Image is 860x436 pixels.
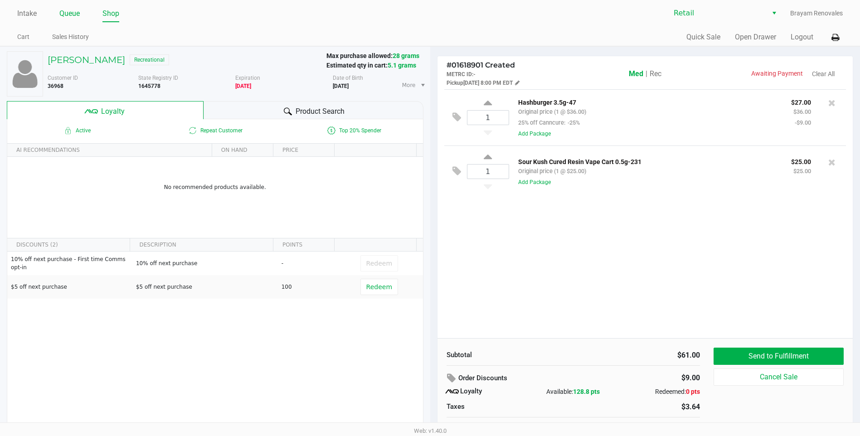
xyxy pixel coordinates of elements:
span: Recreational [130,54,169,65]
span: 01618901 Created [447,61,515,69]
button: Select [768,5,781,21]
button: Cancel Sale [714,368,844,386]
td: 10% off next purchase - First time Comms opt-in [7,252,132,275]
th: DISCOUNTS (2) [7,238,130,252]
span: Retail [674,8,762,19]
th: ON HAND [212,144,273,157]
div: $9.00 [624,370,700,386]
button: Add Package [518,130,551,138]
span: Estimated qty in cart: [326,62,416,69]
span: State Registry ID [138,75,178,81]
div: Order Discounts [447,370,611,387]
span: Date of Birth [333,75,363,81]
button: Open Drawer [735,32,776,43]
div: Subtotal [447,350,567,360]
td: - [277,252,340,275]
span: - [473,71,476,78]
span: 28 grams [393,52,419,59]
div: $61.00 [580,350,700,361]
p: No recommended products available. [11,183,419,191]
span: Product Search [296,106,345,117]
small: $25.00 [793,168,811,174]
span: Active [7,125,146,136]
a: Queue [59,7,80,20]
span: 5.1 grams [388,62,416,69]
span: pickup [447,80,463,86]
span: [DATE] 8:00 PM EDT [463,80,513,86]
span: More [402,81,416,89]
span: Rec [650,69,661,78]
b: 1645778 [138,83,160,89]
span: Repeat Customer [146,125,285,136]
span: Top 20% Spender [284,125,423,136]
td: $5 off next purchase [132,275,277,299]
p: $27.00 [791,97,811,106]
span: 0 pts [686,388,700,395]
a: Sales History [52,31,89,43]
th: AI RECOMMENDATIONS [7,144,212,157]
div: Data table [7,144,423,238]
b: 36968 [48,83,63,89]
li: More [398,78,427,93]
inline-svg: Is a top 20% spender [326,125,337,136]
span: Brayam Renovales [790,9,843,18]
span: Loyalty [101,106,125,117]
span: Web: v1.40.0 [414,427,447,434]
b: Medical card expired [235,83,251,89]
button: Logout [791,32,813,43]
span: | [646,69,647,78]
b: [DATE] [333,83,349,89]
small: -$9.00 [795,119,811,126]
small: 25% off Canncure: [518,119,580,126]
td: 10% off next purchase [132,252,277,275]
th: POINTS [273,238,334,252]
span: Expiration [235,75,260,81]
button: Send to Fulfillment [714,348,844,365]
span: 128.8 pts [573,388,600,395]
div: Loyalty [447,386,531,397]
inline-svg: Is repeat customer [187,125,198,136]
div: Redeemed: [615,387,700,397]
button: Add Package [518,178,551,186]
button: Quick Sale [686,32,720,43]
button: Redeem [360,279,398,295]
div: Available: [531,387,615,397]
span: Max purchase allowed: [326,52,423,69]
small: Original price (1 @ $25.00) [518,168,586,174]
p: Hashburger 3.5g-47 [518,97,777,106]
p: Awaiting Payment [711,69,803,78]
td: $5 off next purchase [7,275,132,299]
button: Clear All [812,69,835,79]
inline-svg: Active loyalty member [63,125,73,136]
span: Customer ID [48,75,78,81]
td: 100 [277,275,340,299]
span: METRC ID: [447,71,473,78]
div: $3.64 [580,402,700,412]
span: Med [629,69,643,78]
th: PRICE [273,144,334,157]
th: DESCRIPTION [130,238,273,252]
a: Intake [17,7,37,20]
span: Redeem [366,283,392,291]
small: Original price (1 @ $36.00) [518,108,586,115]
small: $36.00 [793,108,811,115]
h5: [PERSON_NAME] [48,54,125,65]
p: Sour Kush Cured Resin Vape Cart 0.5g-231 [518,156,777,165]
a: Cart [17,31,29,43]
a: Shop [102,7,119,20]
p: $25.00 [791,156,811,165]
div: Taxes [447,402,567,412]
span: -25% [565,119,580,126]
div: Data table [7,238,423,388]
span: # [447,61,452,69]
